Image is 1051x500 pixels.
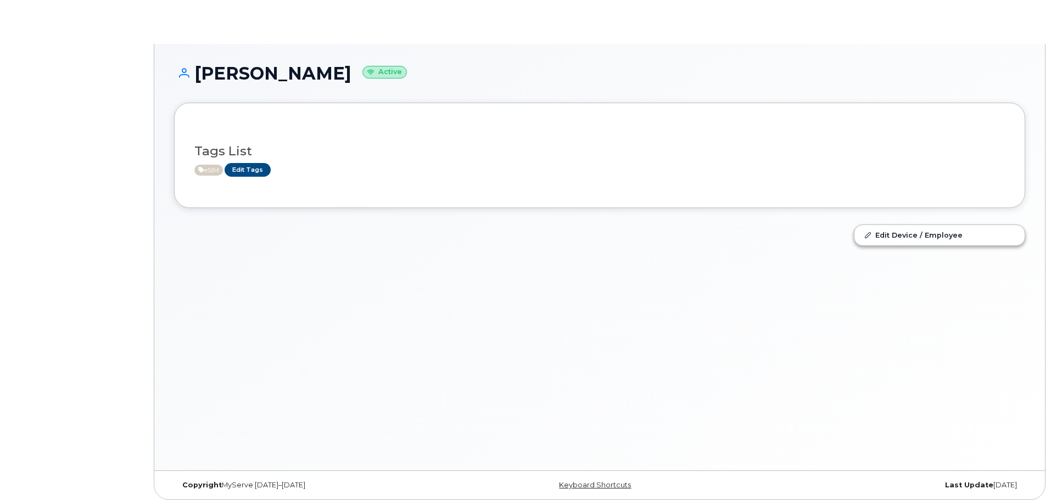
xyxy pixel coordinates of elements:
h3: Tags List [194,144,1005,158]
a: Keyboard Shortcuts [559,481,631,489]
strong: Copyright [182,481,222,489]
div: MyServe [DATE]–[DATE] [174,481,458,490]
small: Active [362,66,407,78]
a: Edit Device / Employee [854,225,1025,245]
strong: Last Update [945,481,993,489]
h1: [PERSON_NAME] [174,64,1025,83]
div: [DATE] [741,481,1025,490]
a: Edit Tags [225,163,271,177]
span: Active [194,165,223,176]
